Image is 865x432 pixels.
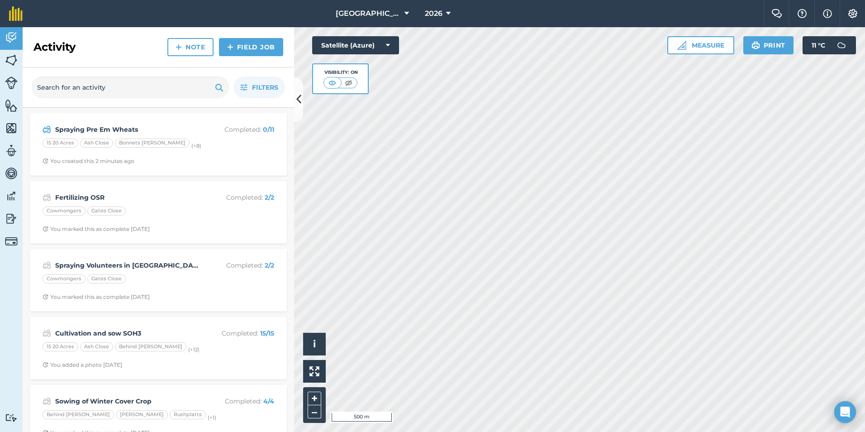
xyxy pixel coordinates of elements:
img: svg+xml;base64,PD94bWwgdmVyc2lvbj0iMS4wIiBlbmNvZGluZz0idXRmLTgiPz4KPCEtLSBHZW5lcmF0b3I6IEFkb2JlIE... [5,167,18,180]
img: Clock with arrow pointing clockwise [43,294,48,300]
img: svg+xml;base64,PHN2ZyB4bWxucz0iaHR0cDovL3d3dy53My5vcmcvMjAwMC9zdmciIHdpZHRoPSIxOSIgaGVpZ2h0PSIyNC... [215,82,223,93]
a: Note [167,38,214,56]
strong: Spraying Volunteers in [GEOGRAPHIC_DATA] [55,260,199,270]
div: You added a photo [DATE] [43,361,122,369]
img: A cog icon [847,9,858,18]
img: svg+xml;base64,PD94bWwgdmVyc2lvbj0iMS4wIiBlbmNvZGluZz0idXRmLTgiPz4KPCEtLSBHZW5lcmF0b3I6IEFkb2JlIE... [5,189,18,203]
img: svg+xml;base64,PD94bWwgdmVyc2lvbj0iMS4wIiBlbmNvZGluZz0idXRmLTgiPz4KPCEtLSBHZW5lcmF0b3I6IEFkb2JlIE... [43,192,51,203]
div: Cowmongers [43,206,86,216]
img: svg+xml;base64,PD94bWwgdmVyc2lvbj0iMS4wIiBlbmNvZGluZz0idXRmLTgiPz4KPCEtLSBHZW5lcmF0b3I6IEFkb2JlIE... [43,396,51,407]
div: Visibility: On [323,69,358,76]
button: 11 °C [803,36,856,54]
img: Ruler icon [677,41,686,50]
div: You marked this as complete [DATE] [43,226,150,233]
img: A question mark icon [797,9,808,18]
button: Satellite (Azure) [312,36,399,54]
a: Spraying Pre Em WheatsCompleted: 0/1115 20 AcresAsh CloseBonnets [PERSON_NAME](+8)Clock with arro... [35,119,281,170]
img: svg+xml;base64,PD94bWwgdmVyc2lvbj0iMS4wIiBlbmNvZGluZz0idXRmLTgiPz4KPCEtLSBHZW5lcmF0b3I6IEFkb2JlIE... [5,413,18,422]
img: svg+xml;base64,PHN2ZyB4bWxucz0iaHR0cDovL3d3dy53My5vcmcvMjAwMC9zdmciIHdpZHRoPSIxNCIgaGVpZ2h0PSIyNC... [176,42,182,53]
div: Open Intercom Messenger [834,401,856,423]
p: Completed : [202,192,274,202]
button: + [308,392,321,405]
small: (+ 8 ) [191,143,201,149]
span: 11 ° C [812,36,825,54]
p: Completed : [202,125,274,134]
img: svg+xml;base64,PD94bWwgdmVyc2lvbj0iMS4wIiBlbmNvZGluZz0idXRmLTgiPz4KPCEtLSBHZW5lcmF0b3I6IEFkb2JlIE... [832,36,851,54]
img: svg+xml;base64,PHN2ZyB4bWxucz0iaHR0cDovL3d3dy53My5vcmcvMjAwMC9zdmciIHdpZHRoPSIxOSIgaGVpZ2h0PSIyNC... [751,40,760,51]
img: svg+xml;base64,PHN2ZyB4bWxucz0iaHR0cDovL3d3dy53My5vcmcvMjAwMC9zdmciIHdpZHRoPSI1MCIgaGVpZ2h0PSI0MC... [327,78,338,87]
img: Four arrows, one pointing top left, one top right, one bottom right and the last bottom left [309,366,319,376]
a: Cultivation and sow SOH3Completed: 15/1515 20 AcresAsh CloseBehind [PERSON_NAME](+12)Clock with a... [35,322,281,374]
div: 15 20 Acres [43,139,78,148]
strong: 0 / 11 [263,125,274,134]
div: Gates Close [87,274,126,283]
span: 2026 [425,8,442,19]
p: Completed : [202,396,274,406]
img: svg+xml;base64,PD94bWwgdmVyc2lvbj0iMS4wIiBlbmNvZGluZz0idXRmLTgiPz4KPCEtLSBHZW5lcmF0b3I6IEFkb2JlIE... [5,31,18,44]
div: Behind [PERSON_NAME] [43,410,114,419]
h2: Activity [33,40,76,54]
div: Gates Close [87,206,126,216]
strong: 15 / 15 [260,329,274,337]
img: svg+xml;base64,PD94bWwgdmVyc2lvbj0iMS4wIiBlbmNvZGluZz0idXRmLTgiPz4KPCEtLSBHZW5lcmF0b3I6IEFkb2JlIE... [5,144,18,158]
button: Filters [233,77,285,98]
span: i [313,338,316,350]
input: Search for an activity [32,77,229,98]
strong: Sowing of Winter Cover Crop [55,396,199,406]
p: Completed : [202,328,274,338]
p: Completed : [202,260,274,270]
img: svg+xml;base64,PHN2ZyB4bWxucz0iaHR0cDovL3d3dy53My5vcmcvMjAwMC9zdmciIHdpZHRoPSI1NiIgaGVpZ2h0PSI2MC... [5,99,18,112]
a: Field Job [219,38,283,56]
strong: 2 / 2 [265,193,274,202]
img: svg+xml;base64,PD94bWwgdmVyc2lvbj0iMS4wIiBlbmNvZGluZz0idXRmLTgiPz4KPCEtLSBHZW5lcmF0b3I6IEFkb2JlIE... [43,328,51,339]
div: You created this 2 minutes ago [43,158,134,165]
small: (+ 12 ) [188,346,200,353]
span: [GEOGRAPHIC_DATA] [336,8,401,19]
div: Bonnets [PERSON_NAME] [115,139,190,148]
img: svg+xml;base64,PHN2ZyB4bWxucz0iaHR0cDovL3d3dy53My5vcmcvMjAwMC9zdmciIHdpZHRoPSIxNyIgaGVpZ2h0PSIxNy... [823,8,832,19]
span: Filters [252,82,278,92]
button: i [303,333,326,355]
img: svg+xml;base64,PD94bWwgdmVyc2lvbj0iMS4wIiBlbmNvZGluZz0idXRmLTgiPz4KPCEtLSBHZW5lcmF0b3I6IEFkb2JlIE... [5,235,18,248]
img: Clock with arrow pointing clockwise [43,158,48,164]
small: (+ 1 ) [208,414,216,421]
img: svg+xml;base64,PD94bWwgdmVyc2lvbj0iMS4wIiBlbmNvZGluZz0idXRmLTgiPz4KPCEtLSBHZW5lcmF0b3I6IEFkb2JlIE... [5,77,18,89]
img: svg+xml;base64,PD94bWwgdmVyc2lvbj0iMS4wIiBlbmNvZGluZz0idXRmLTgiPz4KPCEtLSBHZW5lcmF0b3I6IEFkb2JlIE... [5,212,18,226]
img: Clock with arrow pointing clockwise [43,226,48,232]
strong: Cultivation and sow SOH3 [55,328,199,338]
button: – [308,405,321,418]
a: Spraying Volunteers in [GEOGRAPHIC_DATA]Completed: 2/2CowmongersGates CloseClock with arrow point... [35,254,281,306]
strong: 4 / 4 [263,397,274,405]
img: svg+xml;base64,PD94bWwgdmVyc2lvbj0iMS4wIiBlbmNvZGluZz0idXRmLTgiPz4KPCEtLSBHZW5lcmF0b3I6IEFkb2JlIE... [43,124,51,135]
img: svg+xml;base64,PD94bWwgdmVyc2lvbj0iMS4wIiBlbmNvZGluZz0idXRmLTgiPz4KPCEtLSBHZW5lcmF0b3I6IEFkb2JlIE... [43,260,51,271]
img: svg+xml;base64,PHN2ZyB4bWxucz0iaHR0cDovL3d3dy53My5vcmcvMjAwMC9zdmciIHdpZHRoPSI1NiIgaGVpZ2h0PSI2MC... [5,53,18,67]
strong: Fertilizing OSR [55,192,199,202]
img: Clock with arrow pointing clockwise [43,362,48,368]
div: Ash Close [80,342,113,351]
button: Print [743,36,794,54]
div: [PERSON_NAME] [116,410,168,419]
div: You marked this as complete [DATE] [43,293,150,301]
img: Two speech bubbles overlapping with the left bubble in the forefront [771,9,782,18]
img: svg+xml;base64,PHN2ZyB4bWxucz0iaHR0cDovL3d3dy53My5vcmcvMjAwMC9zdmciIHdpZHRoPSIxNCIgaGVpZ2h0PSIyNC... [227,42,233,53]
strong: 2 / 2 [265,261,274,269]
button: Measure [667,36,734,54]
img: fieldmargin Logo [9,6,23,21]
div: Ash Close [80,139,113,148]
img: svg+xml;base64,PHN2ZyB4bWxucz0iaHR0cDovL3d3dy53My5vcmcvMjAwMC9zdmciIHdpZHRoPSI1MCIgaGVpZ2h0PSI0MC... [343,78,354,87]
div: 15 20 Acres [43,342,78,351]
div: Cowmongers [43,274,86,283]
img: svg+xml;base64,PHN2ZyB4bWxucz0iaHR0cDovL3d3dy53My5vcmcvMjAwMC9zdmciIHdpZHRoPSI1NiIgaGVpZ2h0PSI2MC... [5,121,18,135]
div: Behind [PERSON_NAME] [115,342,186,351]
div: Rushplatts [170,410,206,419]
strong: Spraying Pre Em Wheats [55,125,199,134]
a: Fertilizing OSRCompleted: 2/2CowmongersGates CloseClock with arrow pointing clockwiseYou marked t... [35,187,281,238]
